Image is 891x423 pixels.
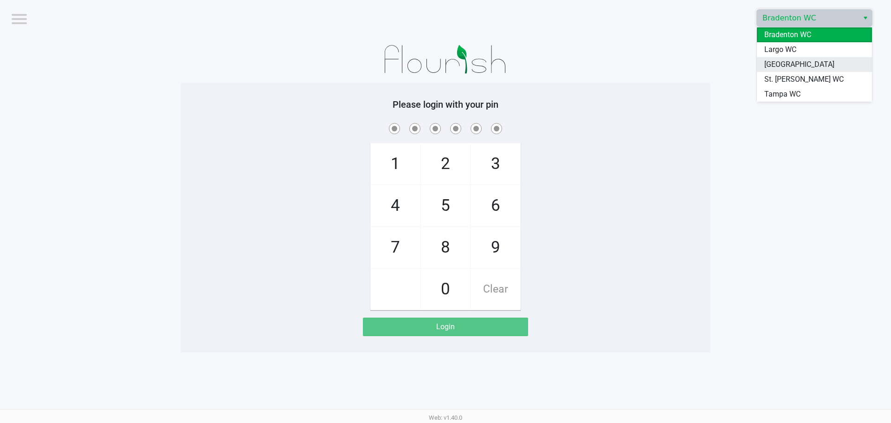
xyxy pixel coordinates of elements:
[471,227,520,268] span: 9
[764,74,844,85] span: St. [PERSON_NAME] WC
[471,185,520,226] span: 6
[421,269,470,310] span: 0
[429,414,462,421] span: Web: v1.40.0
[421,143,470,184] span: 2
[421,185,470,226] span: 5
[471,143,520,184] span: 3
[764,29,811,40] span: Bradenton WC
[764,59,834,70] span: [GEOGRAPHIC_DATA]
[859,10,872,26] button: Select
[762,13,853,24] span: Bradenton WC
[188,99,703,110] h5: Please login with your pin
[471,269,520,310] span: Clear
[421,227,470,268] span: 8
[764,89,801,100] span: Tampa WC
[371,143,420,184] span: 1
[764,44,796,55] span: Largo WC
[371,227,420,268] span: 7
[371,185,420,226] span: 4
